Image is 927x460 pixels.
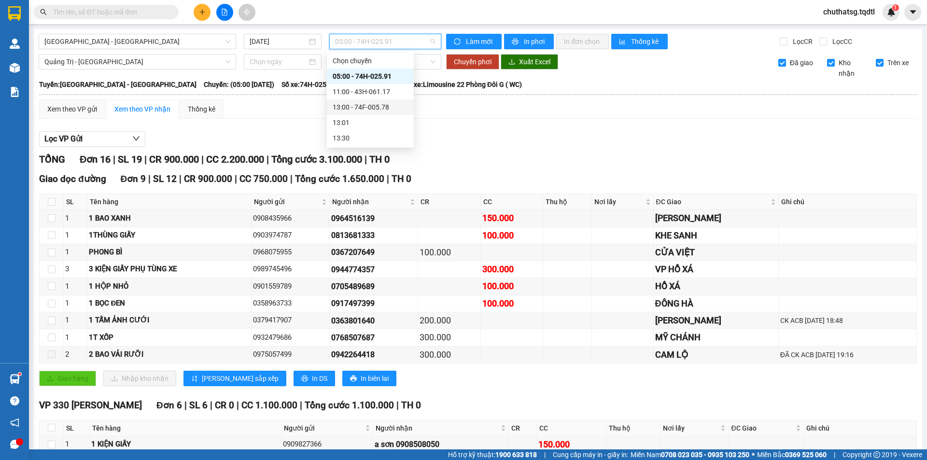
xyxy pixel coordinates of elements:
div: 3 KIỆN GIẤY PHỤ TÙNG XE [89,264,250,275]
strong: 1900 633 818 [495,451,537,459]
span: Làm mới [466,36,494,47]
span: Nơi lấy [594,196,644,207]
div: 0901559789 [253,281,328,293]
th: Tên hàng [90,420,281,436]
span: ĐC Giao [656,196,769,207]
button: Lọc VP Gửi [39,131,145,147]
th: CC [481,194,544,210]
div: CK ACB [DATE] 18:48 [780,315,915,326]
span: Loại xe: Limousine 22 Phòng Đôi G ( WC) [399,79,522,90]
button: aim [239,4,255,21]
span: | [237,400,239,411]
span: | [267,153,269,165]
sup: 1 [892,4,899,11]
span: 1 [894,4,897,11]
span: Miền Nam [631,449,749,460]
div: VP HỒ XÁ [655,263,777,276]
span: printer [512,38,520,46]
div: 1 BAO XANH [89,213,250,224]
div: 150.000 [538,438,604,451]
span: caret-down [909,8,917,16]
span: | [396,400,399,411]
span: | [365,153,367,165]
div: 0768507687 [331,332,417,344]
th: Thu hộ [543,194,592,210]
span: bar-chart [619,38,627,46]
div: MỸ CHÁNH [655,331,777,344]
div: Xem theo VP nhận [114,104,170,114]
img: warehouse-icon [10,63,20,73]
span: Người gửi [254,196,320,207]
div: 0903974787 [253,230,328,241]
span: | [544,449,546,460]
div: [PERSON_NAME] [655,314,777,327]
input: Chọn ngày [250,56,307,67]
span: | [834,449,835,460]
div: 1 [65,281,85,293]
th: Ghi chú [804,420,917,436]
span: Tổng cước 1.650.000 [295,173,384,184]
div: ĐÔNG HÀ [655,297,777,310]
span: Đơn 6 [156,400,182,411]
span: CC 1.100.000 [241,400,297,411]
div: KHE SANH [655,229,777,242]
button: In đơn chọn [556,34,609,49]
div: CAM LỘ [655,348,777,362]
span: down [132,135,140,142]
div: 0917497399 [331,297,417,309]
div: 0358963733 [253,298,328,309]
div: 13:00 - 74F-005.78 [333,102,408,112]
div: Chọn chuyến [327,53,414,69]
div: 0932479686 [253,332,328,344]
div: 0705489689 [331,280,417,293]
div: 1 [65,230,85,241]
div: 2 BAO VẢI RƯỠI [89,349,250,361]
div: 1 [65,332,85,344]
th: Thu hộ [606,420,660,436]
span: printer [301,375,308,383]
button: plus [194,4,211,21]
span: Nơi lấy [663,423,719,433]
img: solution-icon [10,87,20,97]
div: ĐÃ CK ACB [DATE] 19:16 [780,349,915,360]
div: 0944774357 [331,264,417,276]
span: sort-ascending [191,375,198,383]
button: downloadXuất Excel [501,54,558,70]
div: Chọn chuyến [333,56,408,66]
div: 0363801640 [331,315,417,327]
span: aim [243,9,250,15]
div: 300.000 [420,331,479,344]
span: Tổng cước 1.100.000 [305,400,394,411]
span: Cung cấp máy in - giấy in: [553,449,628,460]
input: Tìm tên, số ĐT hoặc mã đơn [53,7,167,17]
span: | [290,173,293,184]
div: CỬA VIỆT [655,246,777,259]
sup: 1 [18,373,21,376]
div: Xem theo VP gửi [47,104,97,114]
div: 0975057499 [253,349,328,361]
div: 100.000 [482,279,542,293]
img: warehouse-icon [10,39,20,49]
span: | [300,400,302,411]
span: chuthatsg.tqdtl [815,6,883,18]
span: CR 900.000 [184,173,232,184]
span: | [144,153,147,165]
th: Tên hàng [87,194,252,210]
div: PHONG BÌ [89,247,250,258]
div: 1 HỘP NHỎ [89,281,250,293]
span: In DS [312,373,327,384]
span: Quảng Trị - Sài Gòn [44,55,230,69]
span: VP 330 [PERSON_NAME] [39,400,142,411]
span: | [184,400,187,411]
div: Thống kê [188,104,215,114]
span: Số xe: 74H-025.91 [281,79,336,90]
button: downloadNhập kho nhận [103,371,176,386]
span: CR 900.000 [149,153,199,165]
span: TỔNG [39,153,65,165]
div: 0942264418 [331,348,417,361]
div: 1T XỐP [89,332,250,344]
span: CC 2.200.000 [206,153,264,165]
span: Tổng cước 3.100.000 [271,153,362,165]
button: file-add [216,4,233,21]
th: CR [509,420,537,436]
